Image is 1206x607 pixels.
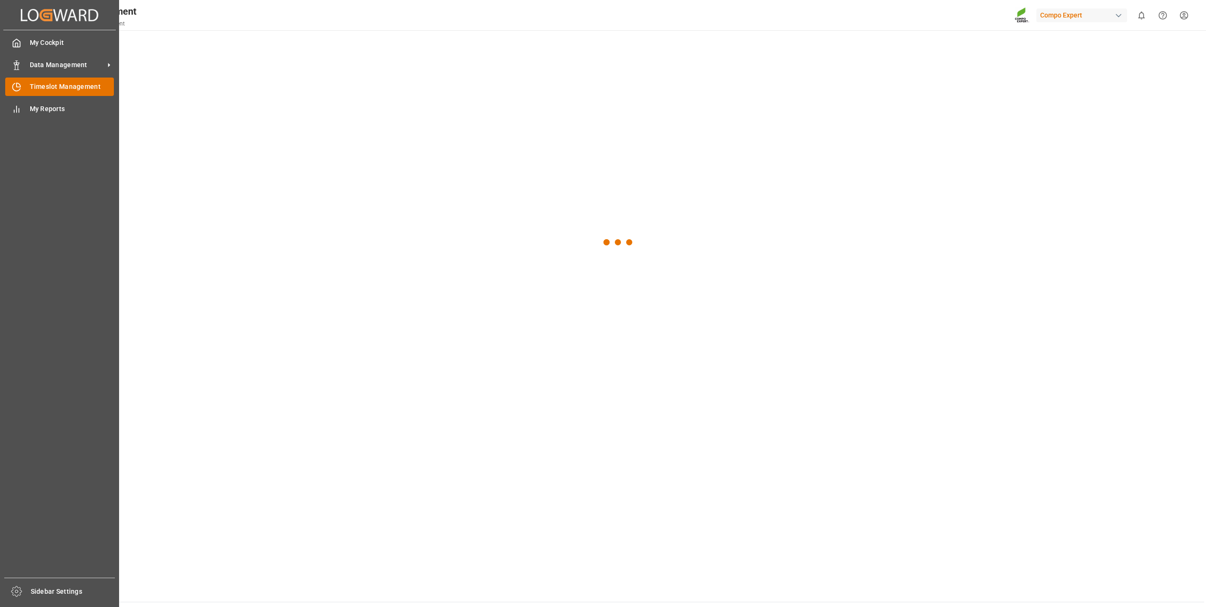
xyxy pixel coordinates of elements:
span: Sidebar Settings [31,587,115,597]
button: show 0 new notifications [1131,5,1152,26]
a: My Reports [5,99,114,118]
img: Screenshot%202023-09-29%20at%2010.02.21.png_1712312052.png [1015,7,1030,24]
span: My Reports [30,104,114,114]
button: Compo Expert [1036,6,1131,24]
button: Help Center [1152,5,1173,26]
div: Compo Expert [1036,9,1127,22]
span: Timeslot Management [30,82,114,92]
span: My Cockpit [30,38,114,48]
a: My Cockpit [5,34,114,52]
a: Timeslot Management [5,78,114,96]
span: Data Management [30,60,104,70]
